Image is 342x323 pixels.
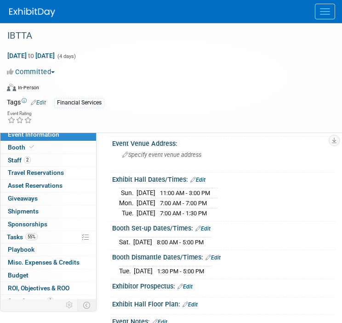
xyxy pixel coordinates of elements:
[190,177,205,183] a: Edit
[78,299,97,311] td: Toggle Event Tabs
[112,221,335,233] div: Booth Set-up Dates/Times:
[7,52,55,60] span: [DATE] [DATE]
[0,243,96,256] a: Playbook
[0,282,96,294] a: ROI, Objectives & ROO
[25,233,38,240] span: 55%
[157,239,204,246] span: 8:00 AM - 5:00 PM
[160,210,207,217] span: 7:00 AM - 1:30 PM
[8,284,69,292] span: ROI, Objectives & ROO
[119,266,134,276] td: Tue.
[182,301,198,308] a: Edit
[8,208,39,215] span: Shipments
[160,200,207,207] span: 7:00 AM - 7:00 PM
[112,173,335,185] div: Exhibit Hall Dates/Times:
[7,67,58,77] button: Committed
[8,182,63,189] span: Asset Reservations
[8,297,54,305] span: Attachments
[0,256,96,269] a: Misc. Expenses & Credits
[157,268,204,275] span: 1:30 PM - 5:00 PM
[315,4,335,19] button: Menu
[8,131,59,138] span: Event Information
[62,299,78,311] td: Personalize Event Tab Strip
[122,151,201,158] span: Specify event venue address
[137,188,155,198] td: [DATE]
[47,297,54,304] span: 3
[0,167,96,179] a: Travel Reservations
[0,141,96,154] a: Booth
[8,156,31,164] span: Staff
[119,198,137,208] td: Mon.
[0,295,96,307] a: Attachments3
[0,205,96,218] a: Shipments
[8,195,38,202] span: Giveaways
[137,198,155,208] td: [DATE]
[8,169,64,176] span: Travel Reservations
[119,188,137,198] td: Sun.
[17,84,39,91] div: In-Person
[7,84,16,91] img: Format-Inperson.png
[24,156,31,163] span: 2
[137,208,155,218] td: [DATE]
[134,266,153,276] td: [DATE]
[27,52,35,59] span: to
[0,218,96,231] a: Sponsorships
[8,259,80,266] span: Misc. Expenses & Credits
[160,190,210,196] span: 11:00 AM - 3:00 PM
[8,271,28,279] span: Budget
[8,220,47,228] span: Sponsorships
[8,246,34,253] span: Playbook
[0,128,96,141] a: Event Information
[0,179,96,192] a: Asset Reservations
[177,283,193,290] a: Edit
[29,144,34,150] i: Booth reservation complete
[8,144,36,151] span: Booth
[7,98,46,108] td: Tags
[9,8,55,17] img: ExhibitDay
[119,237,133,247] td: Sat.
[0,192,96,205] a: Giveaways
[119,208,137,218] td: Tue.
[31,99,46,106] a: Edit
[112,250,335,262] div: Booth Dismantle Dates/Times:
[0,154,96,167] a: Staff2
[7,233,38,241] span: Tasks
[112,137,335,148] div: Event Venue Address:
[133,237,152,247] td: [DATE]
[112,297,335,309] div: Exhibit Hall Floor Plan:
[4,28,324,44] div: IBTTA
[195,225,211,232] a: Edit
[57,53,76,59] span: (4 days)
[54,98,104,108] div: Financial Services
[205,254,221,261] a: Edit
[7,111,32,116] div: Event Rating
[0,231,96,243] a: Tasks55%
[112,279,335,291] div: Exhibitor Prospectus:
[7,82,324,96] div: Event Format
[0,269,96,282] a: Budget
